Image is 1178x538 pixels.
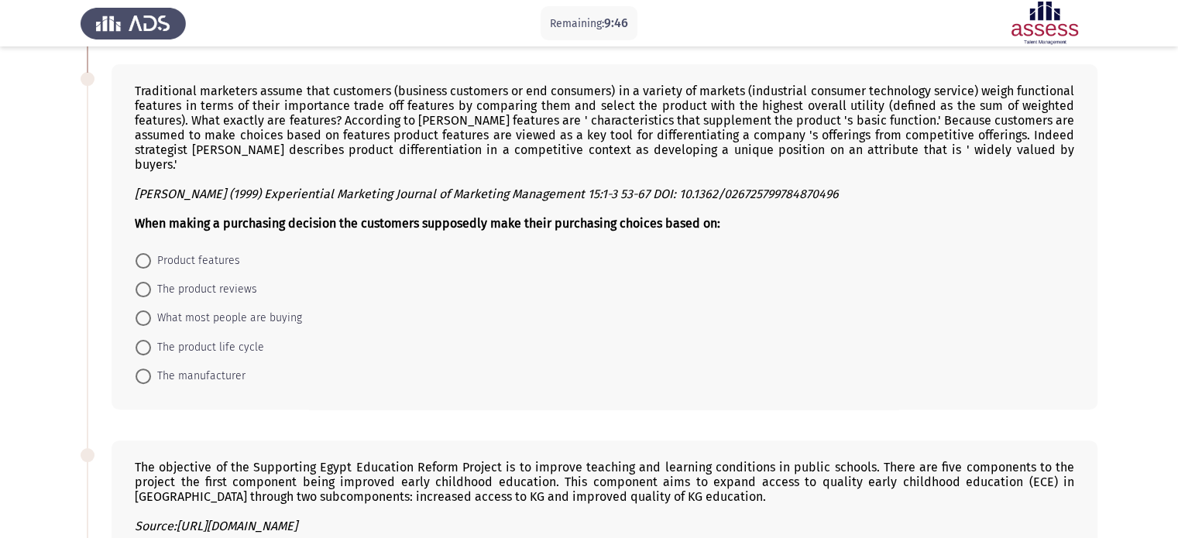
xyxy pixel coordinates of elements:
img: Assess Talent Management logo [81,2,186,45]
span: Product features [151,252,240,270]
span: What most people are buying [151,309,302,327]
i: [PERSON_NAME] (1999) Experiential Marketing Journal of Marketing Management 15:1-3 53-67 DOI: 10.... [135,187,839,201]
span: 9:46 [604,15,628,30]
b: When making a purchasing decision the customers supposedly make their purchasing choices based on: [135,216,720,231]
span: The product life cycle [151,338,264,357]
img: Assessment logo of English Comprehension Module Assessment [992,2,1097,45]
p: Remaining: [550,14,628,33]
span: The manufacturer [151,367,246,386]
i: Source:[URL][DOMAIN_NAME] [135,519,297,533]
span: The product reviews [151,280,257,299]
div: Traditional marketers assume that customers (business customers or end consumers) in a variety of... [135,84,1074,231]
